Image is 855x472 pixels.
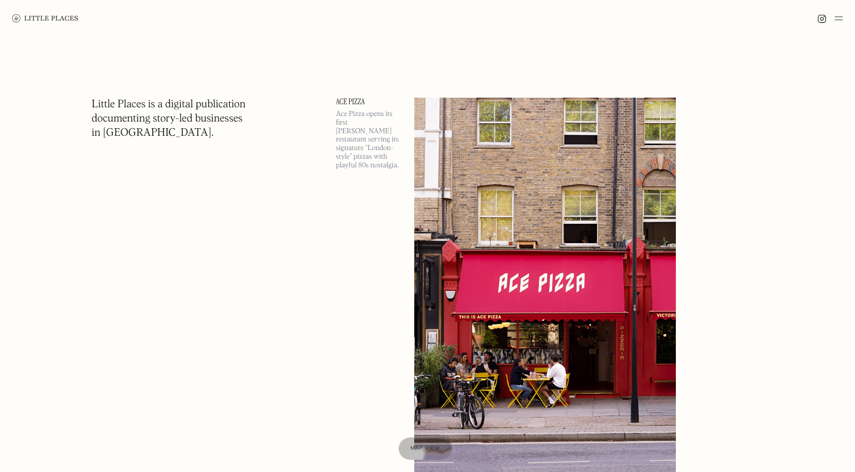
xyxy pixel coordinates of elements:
[411,446,440,451] span: Map view
[398,437,452,460] a: Map view
[92,98,246,140] h1: Little Places is a digital publication documenting story-led businesses in [GEOGRAPHIC_DATA].
[336,110,402,170] p: Ace Pizza opens its first [PERSON_NAME] restaurant serving its signature “London-style” pizzas wi...
[336,98,402,106] a: Ace Pizza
